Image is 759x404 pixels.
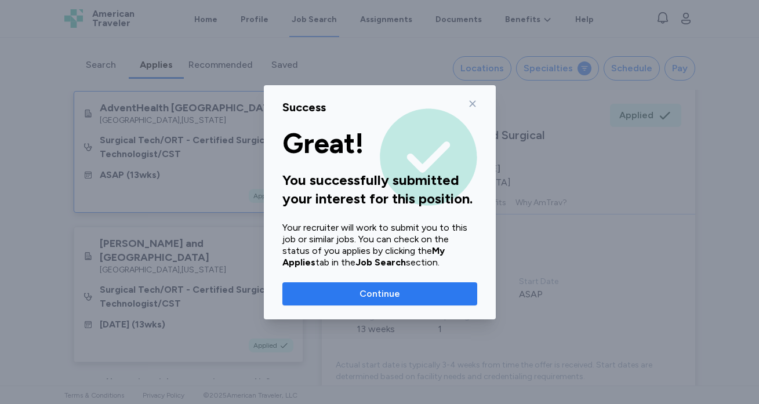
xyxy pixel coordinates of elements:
[282,171,477,208] div: You successfully submitted your interest for this position.
[282,222,477,268] div: Your recruiter will work to submit you to this job or similar jobs. You can check on the status o...
[282,99,326,115] div: Success
[282,129,477,157] div: Great!
[359,287,400,301] span: Continue
[282,245,445,268] strong: My Applies
[282,282,477,305] button: Continue
[355,257,406,268] strong: Job Search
